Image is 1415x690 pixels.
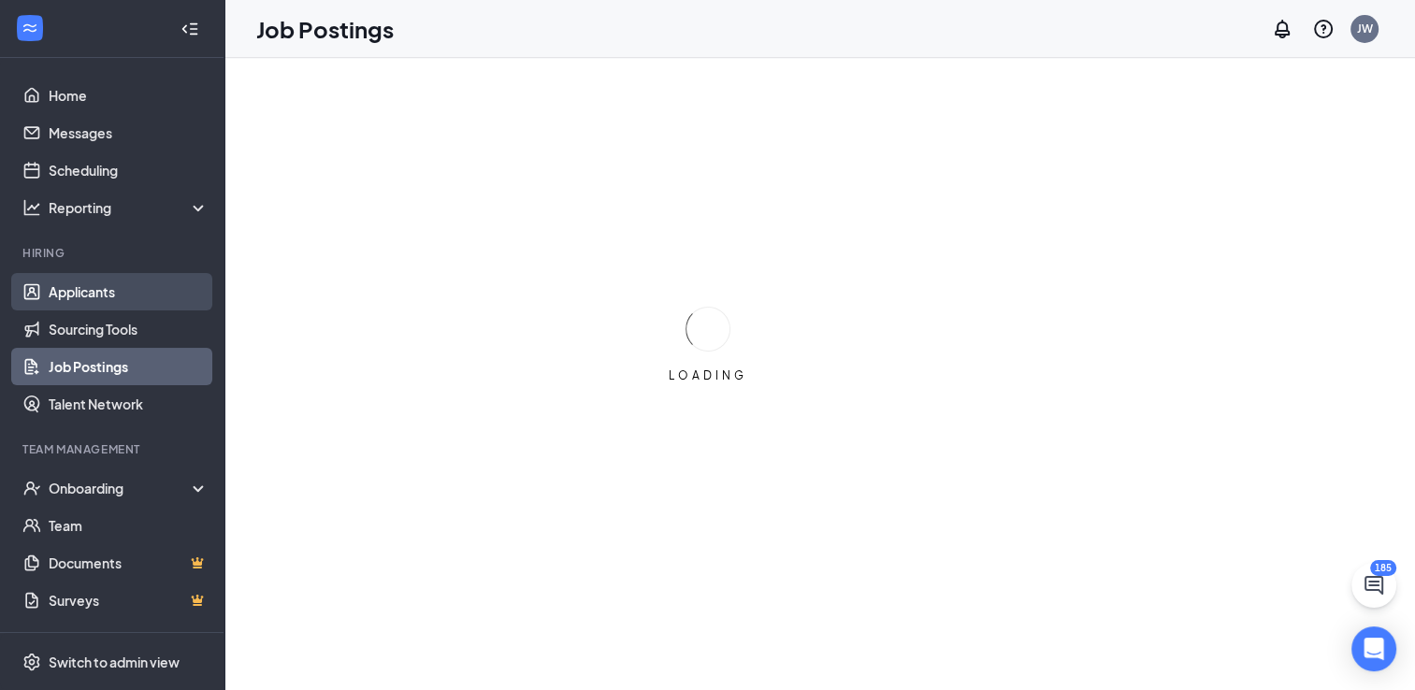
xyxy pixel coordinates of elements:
[1312,18,1335,40] svg: QuestionInfo
[256,13,394,45] h1: Job Postings
[49,582,209,619] a: SurveysCrown
[49,479,193,497] div: Onboarding
[49,653,180,671] div: Switch to admin view
[22,653,41,671] svg: Settings
[661,367,755,383] div: LOADING
[1351,563,1396,608] button: ChatActive
[22,441,205,457] div: Team Management
[1370,560,1396,576] div: 185
[1351,626,1396,671] div: Open Intercom Messenger
[180,20,199,38] svg: Collapse
[49,151,209,189] a: Scheduling
[21,19,39,37] svg: WorkstreamLogo
[1357,21,1373,36] div: JW
[49,77,209,114] a: Home
[49,348,209,385] a: Job Postings
[22,198,41,217] svg: Analysis
[49,544,209,582] a: DocumentsCrown
[49,385,209,423] a: Talent Network
[49,114,209,151] a: Messages
[22,245,205,261] div: Hiring
[49,273,209,310] a: Applicants
[49,198,209,217] div: Reporting
[1363,574,1385,597] svg: ChatActive
[49,507,209,544] a: Team
[1271,18,1293,40] svg: Notifications
[22,479,41,497] svg: UserCheck
[49,310,209,348] a: Sourcing Tools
